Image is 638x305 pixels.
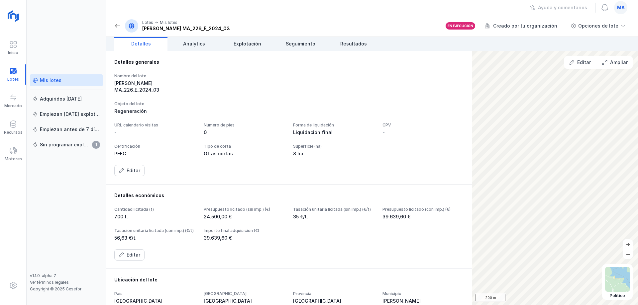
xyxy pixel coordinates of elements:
div: Recursos [4,130,23,135]
div: En ejecución [448,24,473,28]
button: + [623,239,633,249]
span: Explotación [234,40,261,47]
div: Ayuda y comentarios [538,4,587,11]
div: Copyright © 2025 Cesefor [30,286,103,292]
a: Empiezan antes de 7 días [30,123,103,135]
div: Superficie (ha) [293,144,374,149]
span: Detalles [131,40,151,47]
div: Lotes [142,20,153,25]
div: PEFC [114,150,196,157]
div: Importe final adquisición (€) [204,228,285,233]
button: Editar [114,165,145,176]
div: Nombre del lote [114,73,196,79]
div: 35 €/t. [293,213,374,220]
div: Detalles económicos [114,192,464,199]
a: Detalles [114,37,167,51]
div: 0 [204,129,285,136]
div: Editar [127,252,140,258]
div: Político [605,293,630,298]
div: Empiezan [DATE] explotación [40,111,100,117]
div: [GEOGRAPHIC_DATA] [293,298,374,304]
a: Analytics [167,37,221,51]
div: Regeneración [114,108,464,114]
div: [GEOGRAPHIC_DATA] [204,291,285,296]
a: Adquiridos [DATE] [30,93,103,105]
div: Otras cortas [204,150,285,157]
a: Mis lotes [30,74,103,86]
button: – [623,249,633,259]
div: Liquidación final [293,129,374,136]
div: Mis lotes [160,20,177,25]
span: ma [617,4,625,11]
div: Municipio [382,291,464,296]
div: Editar [577,59,591,66]
div: - [114,129,117,136]
div: Detalles generales [114,59,464,65]
div: 56,63 €/t. [114,235,196,241]
div: Tasación unitaria licitada (sin imp.) (€/t) [293,207,374,212]
button: Ayuda y comentarios [526,2,591,13]
div: Certificación [114,144,196,149]
div: Sin programar explotación [40,141,90,148]
div: Mis lotes [40,77,61,84]
div: CPV [382,122,464,128]
div: URL calendario visitas [114,122,196,128]
div: Inicio [8,50,18,55]
button: Editar [565,57,595,68]
div: Presupuesto licitado (con imp.) (€) [382,207,464,212]
div: 700 t. [114,213,196,220]
div: 24.500,00 € [204,213,285,220]
div: 39.639,60 € [382,213,464,220]
div: 8 ha. [293,150,374,157]
div: Opciones de lote [578,23,618,29]
a: Sin programar explotación1 [30,139,103,151]
div: Ampliar [610,59,628,66]
span: Resultados [340,40,367,47]
div: Número de pies [204,122,285,128]
img: logoRight.svg [5,8,22,24]
div: Provincia [293,291,374,296]
span: Analytics [183,40,205,47]
button: Editar [114,249,145,261]
div: Cantidad licitada (t) [114,207,196,212]
div: [PERSON_NAME] MA_226_E_2024_03 [142,25,230,32]
a: Ver términos legales [30,280,69,285]
a: Explotación [221,37,274,51]
a: Seguimiento [274,37,327,51]
div: Forma de liquidación [293,122,374,128]
button: Ampliar [598,57,632,68]
img: political.webp [605,267,630,292]
a: Empiezan [DATE] explotación [30,108,103,120]
div: Mercado [4,103,22,109]
div: [PERSON_NAME] [382,298,464,304]
div: Objeto del lote [114,101,464,107]
span: Seguimiento [286,40,315,47]
div: Ubicación del lote [114,276,464,283]
div: [GEOGRAPHIC_DATA] [204,298,285,304]
div: Presupuesto licitado (sin imp.) (€) [204,207,285,212]
div: - [382,129,385,136]
div: Motores [5,156,22,162]
div: País [114,291,196,296]
div: Empiezan antes de 7 días [40,126,100,133]
div: Adquiridos [DATE] [40,96,82,102]
div: Tipo de corta [204,144,285,149]
div: Creado por tu organización [484,21,563,31]
div: Editar [127,167,140,174]
span: 1 [92,141,100,149]
div: v1.1.0-alpha.7 [30,273,103,278]
div: 39.639,60 € [204,235,285,241]
a: Resultados [327,37,380,51]
div: [PERSON_NAME] MA_226_E_2024_03 [114,80,196,93]
div: [GEOGRAPHIC_DATA] [114,298,196,304]
div: Tasación unitaria licitada (con imp.) (€/t) [114,228,196,233]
